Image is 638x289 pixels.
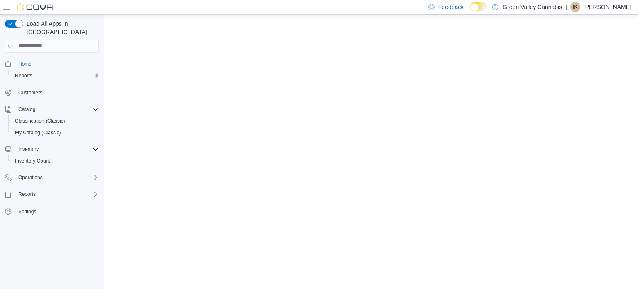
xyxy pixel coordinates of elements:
[2,205,102,217] button: Settings
[570,2,580,12] div: Isabella Ketchum
[12,71,99,81] span: Reports
[2,188,102,200] button: Reports
[15,189,99,199] span: Reports
[2,172,102,183] button: Operations
[2,58,102,70] button: Home
[584,2,631,12] p: [PERSON_NAME]
[12,116,99,126] span: Classification (Classic)
[15,104,99,114] span: Catalog
[18,174,43,181] span: Operations
[15,206,99,216] span: Settings
[15,207,39,217] a: Settings
[565,2,567,12] p: |
[15,144,99,154] span: Inventory
[8,155,102,167] button: Inventory Count
[15,104,39,114] button: Catalog
[12,128,64,138] a: My Catalog (Classic)
[18,61,32,67] span: Home
[15,87,99,98] span: Customers
[15,144,42,154] button: Inventory
[8,127,102,138] button: My Catalog (Classic)
[15,173,99,183] span: Operations
[12,116,69,126] a: Classification (Classic)
[15,129,61,136] span: My Catalog (Classic)
[18,208,36,215] span: Settings
[438,3,464,11] span: Feedback
[23,20,99,36] span: Load All Apps in [GEOGRAPHIC_DATA]
[18,89,42,96] span: Customers
[18,146,39,153] span: Inventory
[8,70,102,82] button: Reports
[15,158,50,164] span: Inventory Count
[15,59,99,69] span: Home
[18,191,36,198] span: Reports
[8,115,102,127] button: Classification (Classic)
[18,106,35,113] span: Catalog
[15,59,35,69] a: Home
[503,2,562,12] p: Green Valley Cannabis
[2,104,102,115] button: Catalog
[12,71,36,81] a: Reports
[17,3,54,11] img: Cova
[470,2,488,11] input: Dark Mode
[12,156,54,166] a: Inventory Count
[15,173,46,183] button: Operations
[15,88,46,98] a: Customers
[15,118,65,124] span: Classification (Classic)
[12,156,99,166] span: Inventory Count
[15,189,39,199] button: Reports
[12,128,99,138] span: My Catalog (Classic)
[5,54,99,239] nav: Complex example
[2,143,102,155] button: Inventory
[573,2,577,12] span: IK
[2,86,102,99] button: Customers
[15,72,32,79] span: Reports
